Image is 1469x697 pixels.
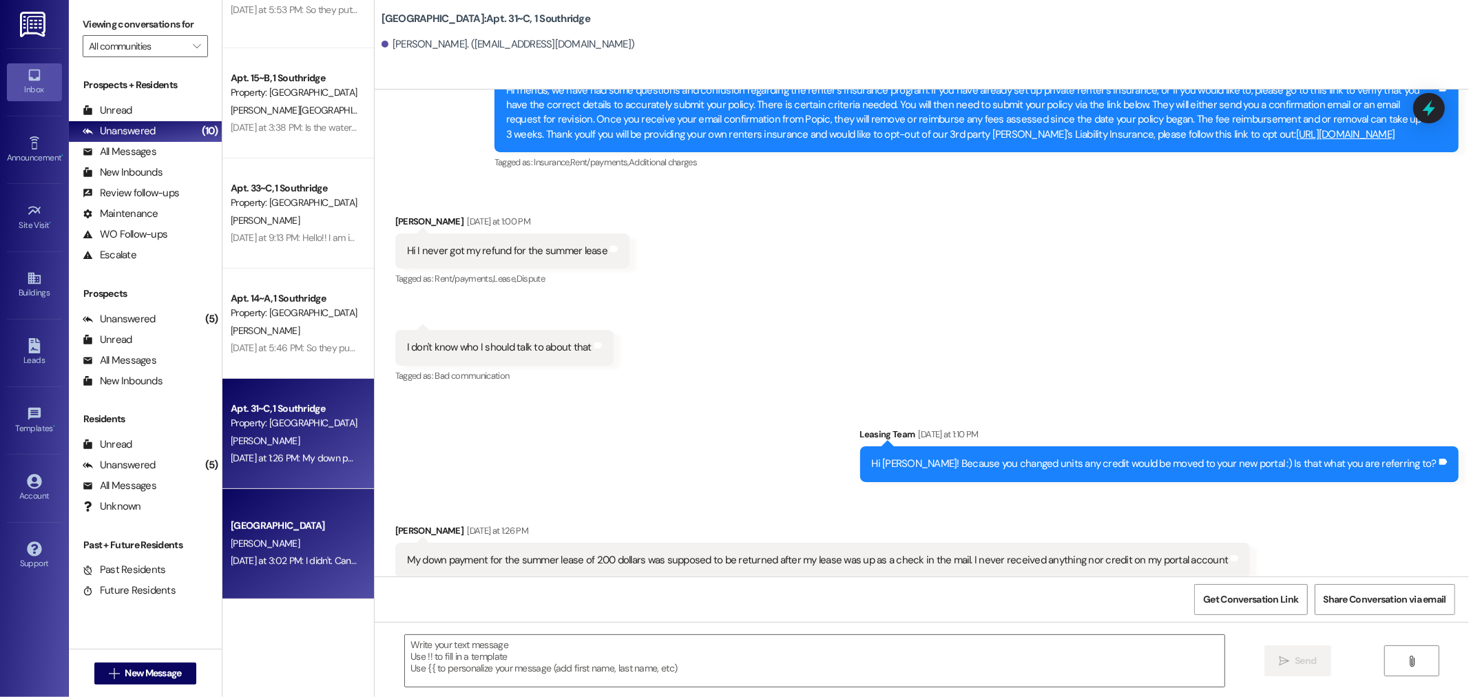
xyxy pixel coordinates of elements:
div: [DATE] at 5:53 PM: So they put in our countertops but they're not at all connected... So we have ... [231,3,935,16]
a: Leads [7,334,62,371]
i:  [193,41,200,52]
div: Leasing Team [860,427,1459,446]
input: All communities [89,35,186,57]
button: New Message [94,663,196,685]
button: Get Conversation Link [1194,584,1307,615]
div: Unread [83,333,132,347]
div: [GEOGRAPHIC_DATA] [231,519,358,533]
div: Maintenance [83,207,158,221]
div: Review follow-ups [83,186,179,200]
div: [DATE] at 3:38 PM: Is the water off? Or can I do my laundry? [231,121,468,134]
span: [PERSON_NAME] [231,214,300,227]
div: All Messages [83,479,156,493]
span: [PERSON_NAME] [231,435,300,447]
div: (5) [202,455,222,476]
div: Unanswered [83,458,156,472]
span: Dispute [517,273,545,284]
div: Tagged as: [395,366,614,386]
div: [PERSON_NAME] [395,214,629,233]
span: Rent/payments , [435,273,494,284]
span: Insurance , [534,156,571,168]
div: Future Residents [83,583,176,598]
div: I don't know who I should talk to about that [407,340,592,355]
button: Send [1264,645,1331,676]
div: WO Follow-ups [83,227,167,242]
div: [DATE] at 3:02 PM: I didn't. Can I come pick this one up [DATE] and see? [231,554,512,567]
i:  [1279,656,1289,667]
a: Inbox [7,63,62,101]
div: [DATE] at 5:46 PM: So they put in our countertops but they're not at all connected... So we have ... [231,342,936,354]
div: Prospects [69,287,222,301]
span: Send [1295,654,1316,668]
a: Support [7,537,62,574]
div: Apt. 15~B, 1 Southridge [231,71,358,85]
div: [DATE] at 1:26 PM: My down payment for the summer lease of 200 dollars was supposed to be returne... [231,452,1060,464]
div: New Inbounds [83,374,163,388]
div: Hi I never got my refund for the summer lease [407,244,607,258]
div: [DATE] at 1:26 PM [463,523,528,538]
div: Unread [83,437,132,452]
span: Lease , [494,273,517,284]
img: ResiDesk Logo [20,12,48,37]
span: [PERSON_NAME] [231,324,300,337]
span: Share Conversation via email [1324,592,1446,607]
div: [DATE] at 9:13 PM: Hello!! I am in apartment 33 and we were told that someone would come and exch... [231,231,1017,244]
div: Unanswered [83,124,156,138]
div: Unknown [83,499,141,514]
div: Past + Future Residents [69,538,222,552]
div: [PERSON_NAME] [395,523,1251,543]
div: New Inbounds [83,165,163,180]
label: Viewing conversations for [83,14,208,35]
div: Property: [GEOGRAPHIC_DATA] [231,416,358,430]
div: All Messages [83,353,156,368]
div: Tagged as: [494,152,1459,172]
div: [DATE] at 1:00 PM [463,214,530,229]
div: Tagged as: [395,269,629,289]
span: New Message [125,666,181,680]
i:  [109,668,119,679]
div: Past Residents [83,563,166,577]
a: [URL][DOMAIN_NAME] [1296,127,1395,141]
div: Hi friends, we have had some questions and confusion regarding the renter's insurance program. If... [506,83,1437,143]
div: Unanswered [83,312,156,326]
span: [PERSON_NAME] [231,537,300,550]
div: Prospects + Residents [69,78,222,92]
span: • [61,151,63,160]
b: [GEOGRAPHIC_DATA]: Apt. 31~C, 1 Southridge [382,12,590,26]
div: Apt. 31~C, 1 Southridge [231,402,358,416]
div: (5) [202,309,222,330]
div: Residents [69,412,222,426]
button: Share Conversation via email [1315,584,1455,615]
div: [DATE] at 1:10 PM [915,427,979,441]
span: • [53,422,55,431]
div: Apt. 33~C, 1 Southridge [231,181,358,196]
div: Property: [GEOGRAPHIC_DATA] [231,85,358,100]
div: Property: [GEOGRAPHIC_DATA] [231,196,358,210]
span: Bad communication [435,370,510,382]
span: Rent/payments , [570,156,629,168]
span: Additional charges [629,156,697,168]
a: Templates • [7,402,62,439]
a: Account [7,470,62,507]
i:  [1406,656,1417,667]
div: Escalate [83,248,136,262]
div: Property: [GEOGRAPHIC_DATA] [231,306,358,320]
div: All Messages [83,145,156,159]
div: Apt. 14~A, 1 Southridge [231,291,358,306]
div: Hi [PERSON_NAME]! Because you changed units any credit would be moved to your new portal :) Is th... [872,457,1437,471]
div: (10) [198,121,222,142]
span: [PERSON_NAME][GEOGRAPHIC_DATA] [231,104,387,116]
div: [PERSON_NAME]. ([EMAIL_ADDRESS][DOMAIN_NAME]) [382,37,635,52]
a: Site Visit • [7,199,62,236]
span: • [50,218,52,228]
a: Buildings [7,267,62,304]
div: My down payment for the summer lease of 200 dollars was supposed to be returned after my lease wa... [407,553,1229,568]
span: Get Conversation Link [1203,592,1298,607]
div: Unread [83,103,132,118]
